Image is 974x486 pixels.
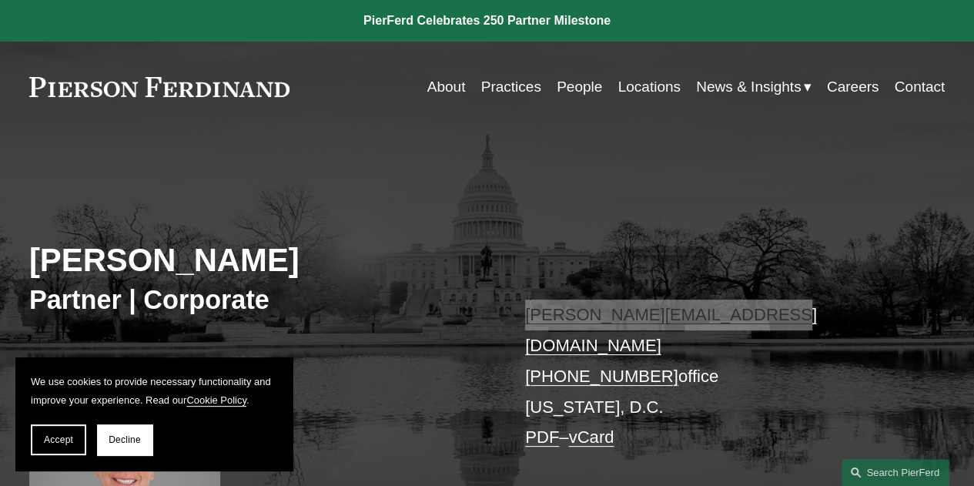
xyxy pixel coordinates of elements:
[696,74,801,100] span: News & Insights
[427,72,466,102] a: About
[895,72,946,102] a: Contact
[525,367,678,386] a: [PHONE_NUMBER]
[31,424,86,455] button: Accept
[44,434,73,445] span: Accept
[31,373,277,409] p: We use cookies to provide necessary functionality and improve your experience. Read our .
[186,394,246,406] a: Cookie Policy
[618,72,680,102] a: Locations
[525,305,817,355] a: [PERSON_NAME][EMAIL_ADDRESS][DOMAIN_NAME]
[29,283,487,316] h3: Partner | Corporate
[29,241,487,280] h2: [PERSON_NAME]
[842,459,949,486] a: Search this site
[525,300,906,453] p: office [US_STATE], D.C. –
[827,72,879,102] a: Careers
[481,72,541,102] a: Practices
[97,424,152,455] button: Decline
[696,72,811,102] a: folder dropdown
[525,427,559,447] a: PDF
[557,72,602,102] a: People
[15,357,293,471] section: Cookie banner
[109,434,141,445] span: Decline
[568,427,614,447] a: vCard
